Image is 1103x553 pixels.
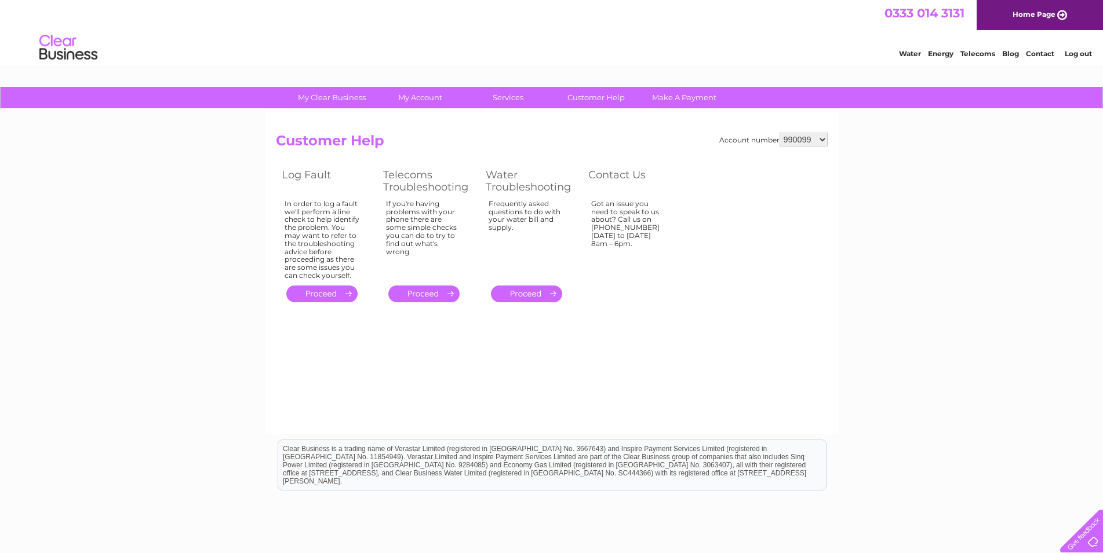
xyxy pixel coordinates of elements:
th: Telecoms Troubleshooting [377,166,480,196]
a: Blog [1002,49,1019,58]
div: In order to log a fault we'll perform a line check to help identify the problem. You may want to ... [285,200,360,280]
div: Frequently asked questions to do with your water bill and supply. [489,200,565,275]
a: Services [460,87,556,108]
a: Energy [928,49,953,58]
a: My Clear Business [284,87,380,108]
div: Got an issue you need to speak to us about? Call us on [PHONE_NUMBER] [DATE] to [DATE] 8am – 6pm. [591,200,667,275]
a: My Account [372,87,468,108]
div: Clear Business is a trading name of Verastar Limited (registered in [GEOGRAPHIC_DATA] No. 3667643... [278,6,826,56]
a: . [388,285,460,302]
a: 0333 014 3131 [884,6,964,20]
a: . [491,285,562,302]
a: Make A Payment [636,87,732,108]
a: Contact [1026,49,1054,58]
a: Customer Help [548,87,644,108]
a: Water [899,49,921,58]
img: logo.png [39,30,98,65]
th: Water Troubleshooting [480,166,583,196]
h2: Customer Help [276,133,828,155]
div: If you're having problems with your phone there are some simple checks you can do to try to find ... [386,200,463,275]
a: Log out [1065,49,1092,58]
th: Contact Us [583,166,684,196]
th: Log Fault [276,166,377,196]
a: . [286,285,358,302]
a: Telecoms [960,49,995,58]
div: Account number [719,133,828,147]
